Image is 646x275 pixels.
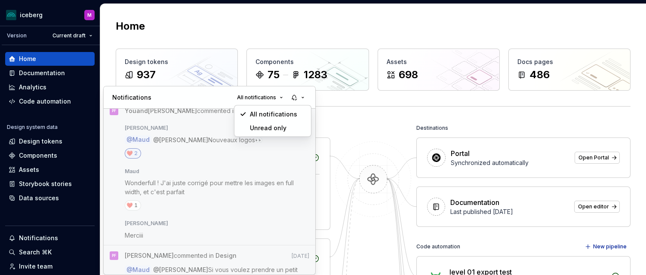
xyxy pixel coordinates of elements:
[132,266,150,273] span: Maud
[292,252,309,260] time: 8/29/2025, 10:40 AM
[125,251,237,263] span: commented in
[208,136,262,144] span: Nouveaux logos👀
[237,94,276,101] span: All notifications
[125,220,168,227] span: [PERSON_NAME]
[125,266,151,274] span: @
[153,266,208,273] span: @
[125,179,295,196] span: Wonderfull ! J'ai juste corrigé pour mettre les images en full width, et c'est parfait
[250,124,306,132] div: Unread only
[153,136,208,144] span: @
[125,252,174,259] span: [PERSON_NAME]
[250,110,306,119] div: All notifications
[215,252,237,259] span: Design
[125,107,260,118] span: commented in
[159,266,208,273] span: [PERSON_NAME]
[125,135,151,144] span: @
[112,107,116,115] div: PF
[125,107,136,114] span: you
[112,93,151,102] p: Notifications
[125,168,139,175] span: Maud
[132,136,150,144] span: Maud
[112,251,116,260] div: PF
[159,136,208,144] span: [PERSON_NAME]
[125,125,168,131] span: [PERSON_NAME]
[148,107,197,114] span: [PERSON_NAME]
[125,232,143,239] span: Merciii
